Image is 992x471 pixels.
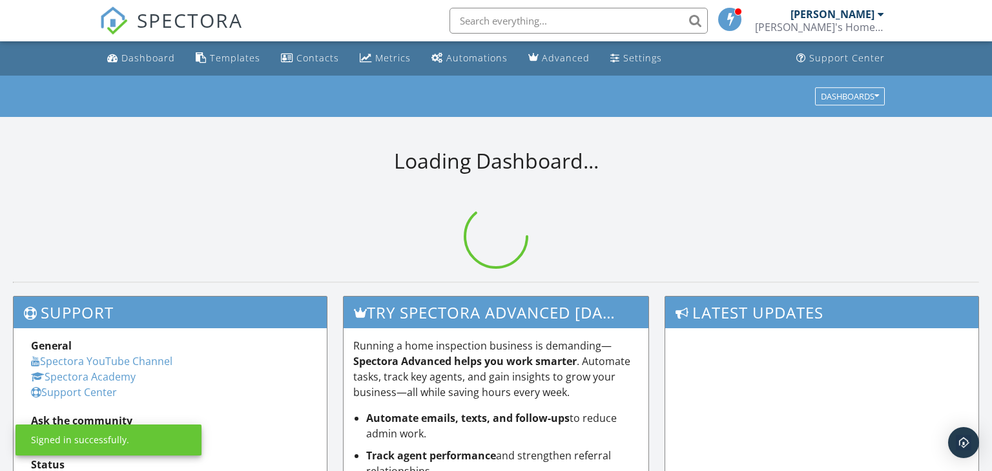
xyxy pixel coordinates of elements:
[99,17,243,45] a: SPECTORA
[790,8,874,21] div: [PERSON_NAME]
[755,21,884,34] div: Ron's Home Inspection Service, LLC
[121,52,175,64] div: Dashboard
[14,297,327,328] h3: Support
[542,52,590,64] div: Advanced
[276,47,344,70] a: Contacts
[821,92,879,101] div: Dashboards
[31,413,309,428] div: Ask the community
[210,52,260,64] div: Templates
[375,52,411,64] div: Metrics
[449,8,708,34] input: Search everything...
[353,354,577,368] strong: Spectora Advanced helps you work smarter
[623,52,662,64] div: Settings
[31,370,136,384] a: Spectora Academy
[809,52,885,64] div: Support Center
[366,411,570,425] strong: Automate emails, texts, and follow-ups
[31,354,172,368] a: Spectora YouTube Channel
[605,47,667,70] a: Settings
[815,87,885,105] button: Dashboards
[31,385,117,399] a: Support Center
[791,47,890,70] a: Support Center
[99,6,128,35] img: The Best Home Inspection Software - Spectora
[665,297,978,328] h3: Latest Updates
[366,410,639,441] li: to reduce admin work.
[353,338,639,400] p: Running a home inspection business is demanding— . Automate tasks, track key agents, and gain ins...
[31,434,129,446] div: Signed in successfully.
[426,47,513,70] a: Automations (Basic)
[366,448,496,463] strong: Track agent performance
[446,52,508,64] div: Automations
[31,339,72,353] strong: General
[523,47,595,70] a: Advanced
[344,297,649,328] h3: Try spectora advanced [DATE]
[191,47,265,70] a: Templates
[102,47,180,70] a: Dashboard
[355,47,416,70] a: Metrics
[137,6,243,34] span: SPECTORA
[296,52,339,64] div: Contacts
[948,427,979,458] div: Open Intercom Messenger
